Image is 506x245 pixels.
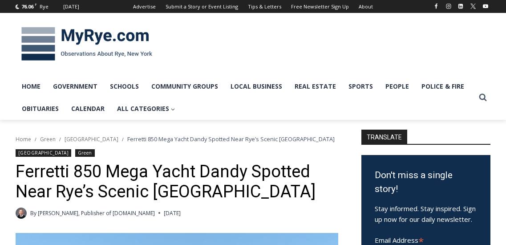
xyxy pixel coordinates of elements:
a: Calendar [65,98,111,120]
strong: TRANSLATE [361,130,407,144]
a: [GEOGRAPHIC_DATA] [65,135,118,143]
span: 76.06 [21,3,33,10]
div: [DATE] [63,3,79,11]
a: YouTube [480,1,491,12]
span: F [35,2,37,7]
span: / [59,136,61,143]
h1: Ferretti 850 Mega Yacht Dandy Spotted Near Rye’s Scenic [GEOGRAPHIC_DATA] [16,162,338,202]
span: By [30,209,36,217]
span: Ferretti 850 Mega Yacht Dandy Spotted Near Rye’s Scenic [GEOGRAPHIC_DATA] [127,135,335,143]
nav: Breadcrumbs [16,135,338,143]
a: [GEOGRAPHIC_DATA] [16,149,72,157]
a: Home [16,135,31,143]
a: X [468,1,478,12]
a: Home [16,75,47,98]
a: Author image [16,208,27,219]
a: Obituaries [16,98,65,120]
nav: Primary Navigation [16,75,475,120]
a: Linkedin [455,1,466,12]
a: Green [75,149,95,157]
a: Government [47,75,104,98]
p: Stay informed. Stay inspired. Sign up now for our daily newsletter. [375,203,477,225]
a: People [379,75,415,98]
a: Instagram [443,1,454,12]
span: / [122,136,124,143]
a: Green [40,135,56,143]
time: [DATE] [164,209,181,217]
a: Real Estate [288,75,342,98]
a: All Categories [111,98,182,120]
a: Local Business [224,75,288,98]
div: Rye [40,3,49,11]
img: MyRye.com [16,21,158,67]
a: Police & Fire [415,75,470,98]
h3: Don't miss a single story! [375,168,477,196]
a: Facebook [431,1,441,12]
span: / [35,136,36,143]
a: Schools [104,75,145,98]
a: Community Groups [145,75,224,98]
a: [PERSON_NAME], Publisher of [DOMAIN_NAME] [38,209,155,217]
span: All Categories [117,104,175,114]
a: Sports [342,75,379,98]
button: View Search Form [475,90,491,106]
